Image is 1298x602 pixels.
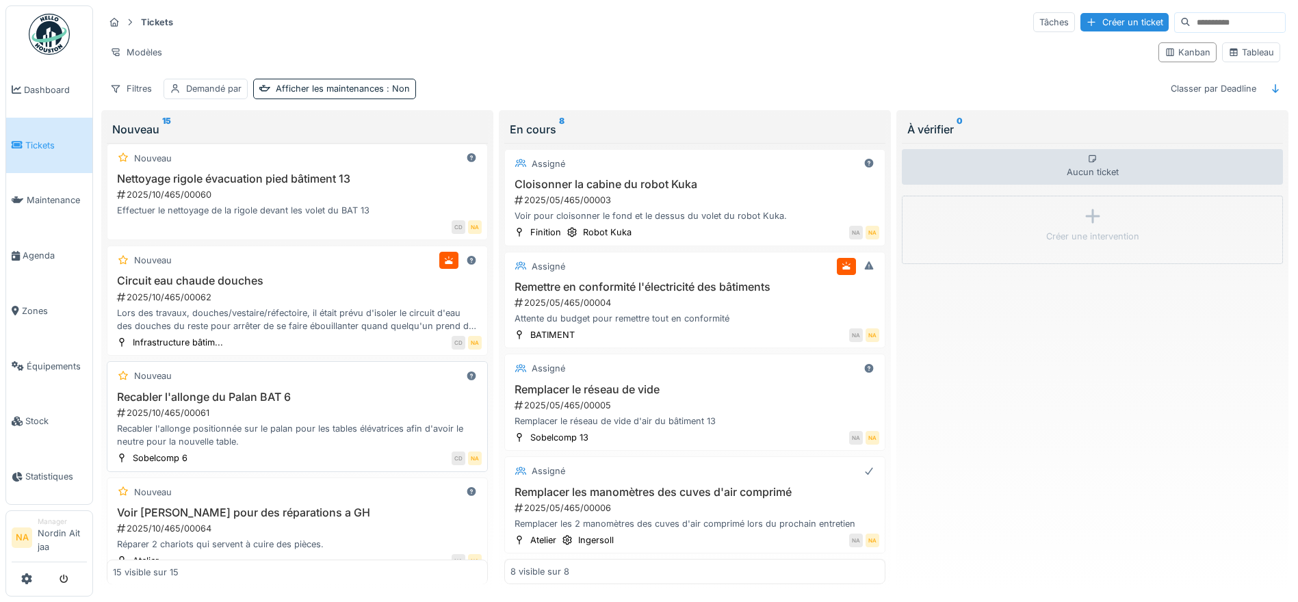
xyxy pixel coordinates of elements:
[510,280,879,293] h3: Remettre en conformité l'électricité des bâtiments
[162,121,171,138] sup: 15
[12,527,32,548] li: NA
[510,565,569,578] div: 8 visible sur 8
[532,260,565,273] div: Assigné
[468,554,482,568] div: NA
[583,226,632,239] div: Robot Kuka
[112,121,482,138] div: Nouveau
[1080,13,1169,31] div: Créer un ticket
[6,394,92,449] a: Stock
[530,534,556,547] div: Atelier
[1228,46,1274,59] div: Tableau
[116,188,482,201] div: 2025/10/465/00060
[23,249,87,262] span: Agenda
[452,220,465,234] div: CD
[510,312,879,325] div: Attente du budget pour remettre tout en conformité
[513,296,879,309] div: 2025/05/465/00004
[559,121,564,138] sup: 8
[530,431,588,444] div: Sobelcomp 13
[1165,46,1210,59] div: Kanban
[6,228,92,283] a: Agenda
[530,328,575,341] div: BATIMENT
[866,534,879,547] div: NA
[27,360,87,373] span: Équipements
[6,62,92,118] a: Dashboard
[116,291,482,304] div: 2025/10/465/00062
[116,406,482,419] div: 2025/10/465/00061
[468,451,482,465] div: NA
[134,254,172,267] div: Nouveau
[6,449,92,504] a: Statistiques
[113,204,482,217] div: Effectuer le nettoyage de la rigole devant les volet du BAT 13
[532,362,565,375] div: Assigné
[134,152,172,165] div: Nouveau
[866,431,879,445] div: NA
[134,369,172,382] div: Nouveau
[957,121,963,138] sup: 0
[1046,230,1139,243] div: Créer une intervention
[25,139,87,152] span: Tickets
[29,14,70,55] img: Badge_color-CXgf-gQk.svg
[113,538,482,551] div: Réparer 2 chariots qui servent à cuire des pièces.
[133,336,223,349] div: Infrastructure bâtim...
[510,517,879,530] div: Remplacer les 2 manomètres des cuves d'air comprimé lors du prochain entretien
[113,172,482,185] h3: Nettoyage rigole évacuation pied bâtiment 13
[578,534,614,547] div: Ingersoll
[6,339,92,394] a: Équipements
[510,383,879,396] h3: Remplacer le réseau de vide
[513,399,879,412] div: 2025/05/465/00005
[25,470,87,483] span: Statistiques
[113,274,482,287] h3: Circuit eau chaude douches
[452,451,465,465] div: CD
[133,451,187,464] div: Sobelcomp 6
[38,516,87,527] div: Manager
[134,486,172,499] div: Nouveau
[113,391,482,404] h3: Recabler l'allonge du Palan BAT 6
[6,173,92,228] a: Maintenance
[25,415,87,428] span: Stock
[849,328,863,342] div: NA
[452,554,465,568] div: NA
[530,226,561,239] div: Finition
[113,422,482,448] div: Recabler l'allonge positionnée sur le palan pour les tables élévatrices afin d'avoir le neutre po...
[104,42,168,62] div: Modèles
[6,283,92,339] a: Zones
[116,522,482,535] div: 2025/10/465/00064
[1033,12,1075,32] div: Tâches
[849,431,863,445] div: NA
[38,516,87,559] li: Nordin Ait jaa
[513,194,879,207] div: 2025/05/465/00003
[452,336,465,350] div: CD
[133,554,159,567] div: Atelier
[27,194,87,207] span: Maintenance
[510,415,879,428] div: Remplacer le réseau de vide d'air du bâtiment 13
[849,226,863,239] div: NA
[24,83,87,96] span: Dashboard
[113,565,179,578] div: 15 visible sur 15
[849,534,863,547] div: NA
[468,220,482,234] div: NA
[22,304,87,317] span: Zones
[907,121,1277,138] div: À vérifier
[186,82,242,95] div: Demandé par
[113,306,482,332] div: Lors des travaux, douches/vestaire/réfectoire, il était prévu d'isoler le circuit d'eau des douch...
[104,79,158,99] div: Filtres
[532,464,565,477] div: Assigné
[866,226,879,239] div: NA
[12,516,87,562] a: NA ManagerNordin Ait jaa
[510,178,879,191] h3: Cloisonner la cabine du robot Kuka
[510,486,879,499] h3: Remplacer les manomètres des cuves d'air comprimé
[902,149,1283,185] div: Aucun ticket
[468,336,482,350] div: NA
[384,83,410,94] span: : Non
[532,157,565,170] div: Assigné
[866,328,879,342] div: NA
[113,506,482,519] h3: Voir [PERSON_NAME] pour des réparations a GH
[135,16,179,29] strong: Tickets
[276,82,410,95] div: Afficher les maintenances
[510,209,879,222] div: Voir pour cloisonner le fond et le dessus du volet du robot Kuka.
[513,501,879,514] div: 2025/05/465/00006
[510,121,880,138] div: En cours
[6,118,92,173] a: Tickets
[1165,79,1262,99] div: Classer par Deadline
